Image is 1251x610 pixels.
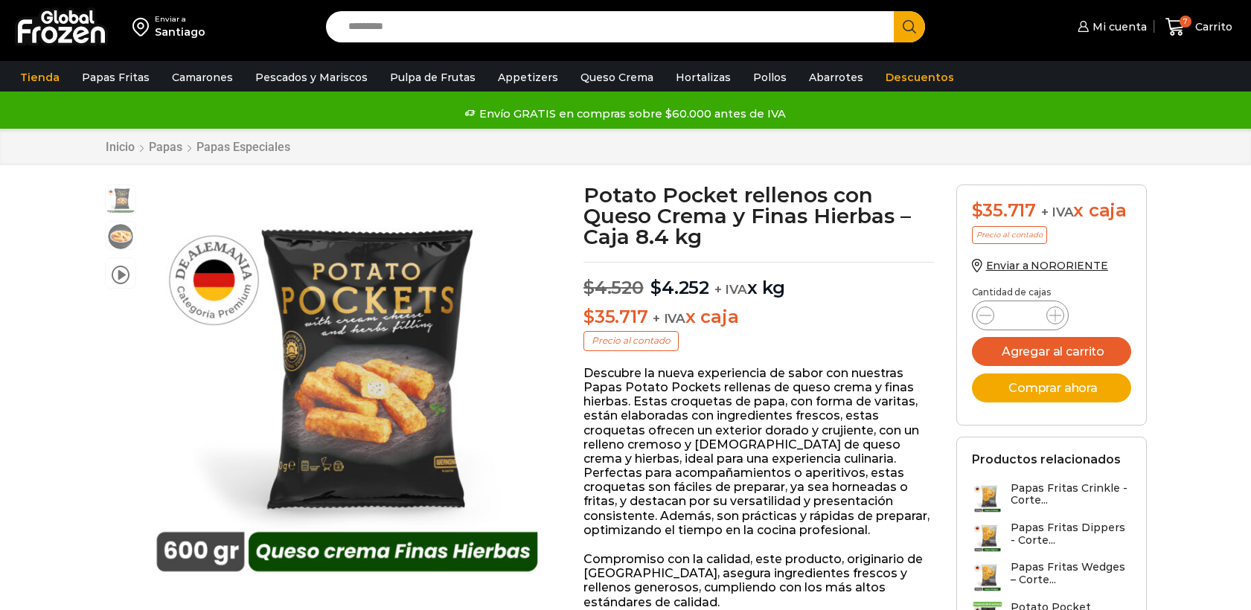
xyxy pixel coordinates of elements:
p: Compromiso con la calidad, este producto, originario de [GEOGRAPHIC_DATA], asegura ingredientes f... [583,552,934,609]
a: 7 Carrito [1162,10,1236,45]
span: $ [650,277,662,298]
p: Descubre la nueva experiencia de sabor con nuestras Papas Potato Pockets rellenas de queso crema ... [583,366,934,537]
a: Queso Crema [573,63,661,91]
a: Abarrotes [802,63,871,91]
div: x caja [972,200,1131,222]
h1: Potato Pocket rellenos con Queso Crema y Finas Hierbas – Caja 8.4 kg [583,184,934,247]
a: Papas Fritas Crinkle - Corte... [972,482,1131,514]
p: Precio al contado [583,331,679,350]
bdi: 35.717 [583,306,647,327]
p: Precio al contado [972,226,1047,244]
h3: Papas Fritas Dippers - Corte... [1011,521,1131,547]
p: Cantidad de cajas [972,287,1131,298]
span: papas-pockets-1 [106,222,135,251]
p: x caja [583,306,934,328]
span: Carrito [1191,19,1232,34]
button: Comprar ahora [972,373,1131,402]
nav: Breadcrumb [105,140,291,154]
span: + IVA [653,311,685,326]
span: $ [972,199,983,221]
span: potato-queso-crema [106,185,135,215]
h2: Productos relacionados [972,452,1121,466]
a: Papas Fritas [74,63,157,91]
a: Hortalizas [668,63,738,91]
a: Camarones [164,63,240,91]
a: Pollos [746,63,794,91]
a: Pulpa de Frutas [383,63,483,91]
p: x kg [583,262,934,299]
span: $ [583,306,595,327]
img: potato-queso-crema [144,184,552,593]
a: Inicio [105,140,135,154]
div: 1 / 3 [144,184,552,593]
a: Enviar a NORORIENTE [972,259,1108,272]
img: address-field-icon.svg [132,14,155,39]
span: + IVA [1041,205,1074,219]
button: Agregar al carrito [972,337,1131,366]
span: 7 [1180,16,1191,28]
a: Papas Especiales [196,140,291,154]
span: Mi cuenta [1089,19,1147,34]
bdi: 4.252 [650,277,709,298]
span: + IVA [714,282,747,297]
span: $ [583,277,595,298]
a: Papas Fritas Dippers - Corte... [972,521,1131,553]
a: Descuentos [878,63,962,91]
a: Tienda [13,63,67,91]
bdi: 4.520 [583,277,644,298]
h3: Papas Fritas Wedges – Corte... [1011,561,1131,586]
div: Enviar a [155,14,205,25]
bdi: 35.717 [972,199,1036,221]
span: Enviar a NORORIENTE [986,259,1108,272]
button: Search button [894,11,925,42]
a: Mi cuenta [1074,12,1147,42]
a: Papas [148,140,183,154]
input: Product quantity [1006,305,1034,326]
a: Appetizers [490,63,566,91]
a: Papas Fritas Wedges – Corte... [972,561,1131,593]
a: Pescados y Mariscos [248,63,375,91]
h3: Papas Fritas Crinkle - Corte... [1011,482,1131,507]
div: Santiago [155,25,205,39]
